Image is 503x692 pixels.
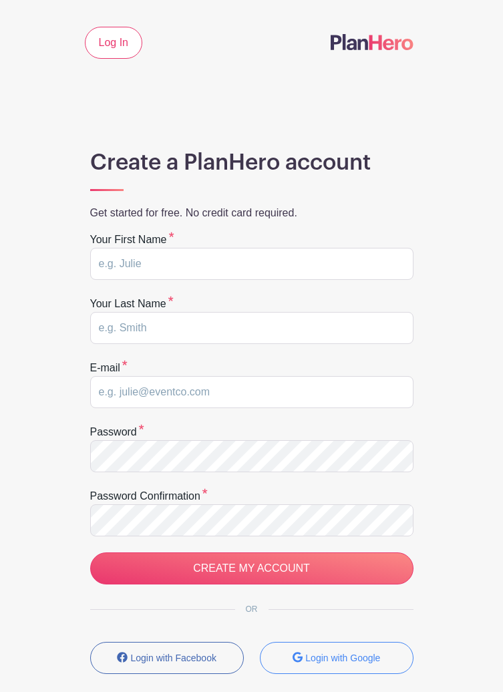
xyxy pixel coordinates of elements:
input: CREATE MY ACCOUNT [90,552,413,584]
a: Log In [85,27,142,59]
input: e.g. julie@eventco.com [90,376,413,408]
label: Your last name [90,296,174,312]
h1: Create a PlanHero account [90,150,413,176]
p: Get started for free. No credit card required. [90,205,413,221]
label: Password confirmation [90,488,208,504]
label: Your first name [90,232,174,248]
label: Password [90,424,144,440]
button: Login with Google [260,642,413,674]
small: Login with Facebook [131,653,216,663]
img: logo-507f7623f17ff9eddc593b1ce0a138ce2505c220e1c5a4e2b4648c50719b7d32.svg [331,34,413,50]
button: Login with Facebook [90,642,244,674]
label: E-mail [90,360,128,376]
input: e.g. Smith [90,312,413,344]
span: OR [235,604,269,614]
input: e.g. Julie [90,248,413,280]
small: Login with Google [305,653,380,663]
